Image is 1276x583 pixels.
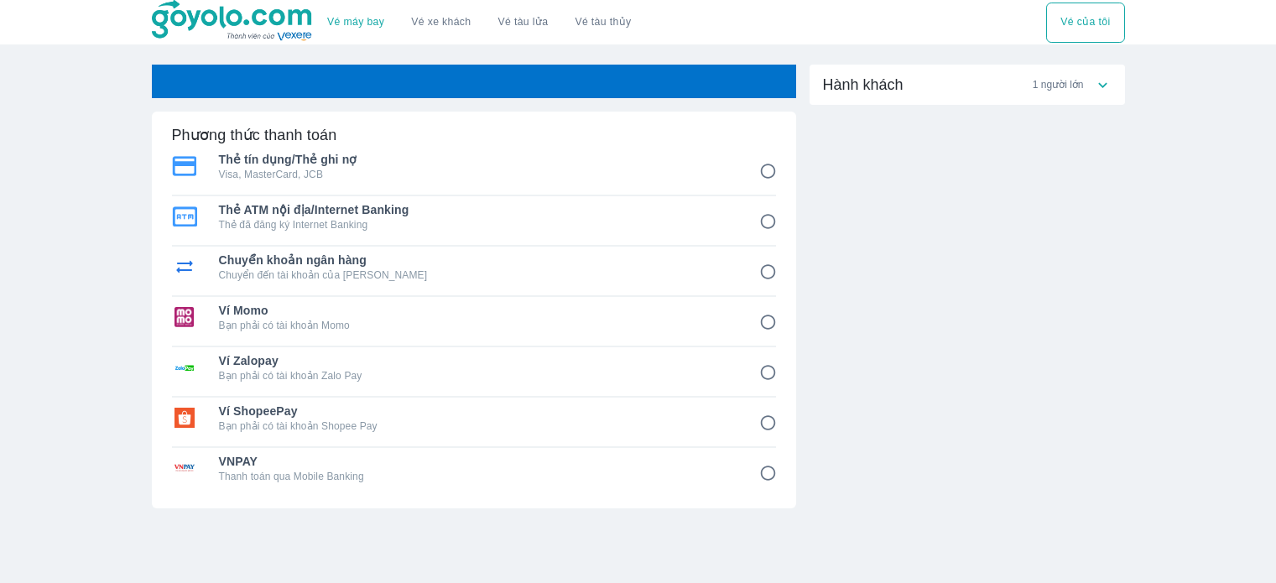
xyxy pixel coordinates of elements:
span: Thẻ ATM nội địa/Internet Banking [219,201,736,218]
p: Thanh toán qua Mobile Banking [219,470,736,483]
button: Vé tàu thủy [561,3,644,43]
div: Thẻ tín dụng/Thẻ ghi nợThẻ tín dụng/Thẻ ghi nợVisa, MasterCard, JCB [172,146,776,186]
img: Thẻ tín dụng/Thẻ ghi nợ [172,156,197,176]
div: Thẻ ATM nội địa/Internet BankingThẻ ATM nội địa/Internet BankingThẻ đã đăng ký Internet Banking [172,196,776,237]
button: Vé của tôi [1046,3,1124,43]
div: Hành khách1 người lớn [810,65,1125,105]
span: VNPAY [219,453,736,470]
a: Vé tàu lửa [485,3,562,43]
p: Bạn phải có tài khoản Shopee Pay [219,419,736,433]
div: Ví ShopeePayVí ShopeePayBạn phải có tài khoản Shopee Pay [172,398,776,438]
img: Ví ShopeePay [172,408,197,428]
span: Ví Momo [219,302,736,319]
span: Ví Zalopay [219,352,736,369]
p: Chuyển đến tài khoản của [PERSON_NAME] [219,268,736,282]
img: Ví Zalopay [172,357,197,377]
a: Vé xe khách [411,16,471,29]
img: VNPAY [172,458,197,478]
img: Ví Momo [172,307,197,327]
span: Hành khách [823,75,904,95]
h6: Phương thức thanh toán [172,125,337,145]
img: Thẻ ATM nội địa/Internet Banking [172,206,197,226]
div: choose transportation mode [1046,3,1124,43]
div: Ví ZalopayVí ZalopayBạn phải có tài khoản Zalo Pay [172,347,776,388]
span: Ví ShopeePay [219,403,736,419]
span: Thẻ tín dụng/Thẻ ghi nợ [219,151,736,168]
div: choose transportation mode [314,3,644,43]
img: Chuyển khoản ngân hàng [172,257,197,277]
p: Bạn phải có tài khoản Zalo Pay [219,369,736,383]
p: Bạn phải có tài khoản Momo [219,319,736,332]
div: VNPAYVNPAYThanh toán qua Mobile Banking [172,448,776,488]
p: Visa, MasterCard, JCB [219,168,736,181]
p: Thẻ đã đăng ký Internet Banking [219,218,736,232]
div: Ví MomoVí MomoBạn phải có tài khoản Momo [172,297,776,337]
span: Chuyển khoản ngân hàng [219,252,736,268]
span: 1 người lớn [1033,78,1084,91]
div: Chuyển khoản ngân hàngChuyển khoản ngân hàngChuyển đến tài khoản của [PERSON_NAME] [172,247,776,287]
a: Vé máy bay [327,16,384,29]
